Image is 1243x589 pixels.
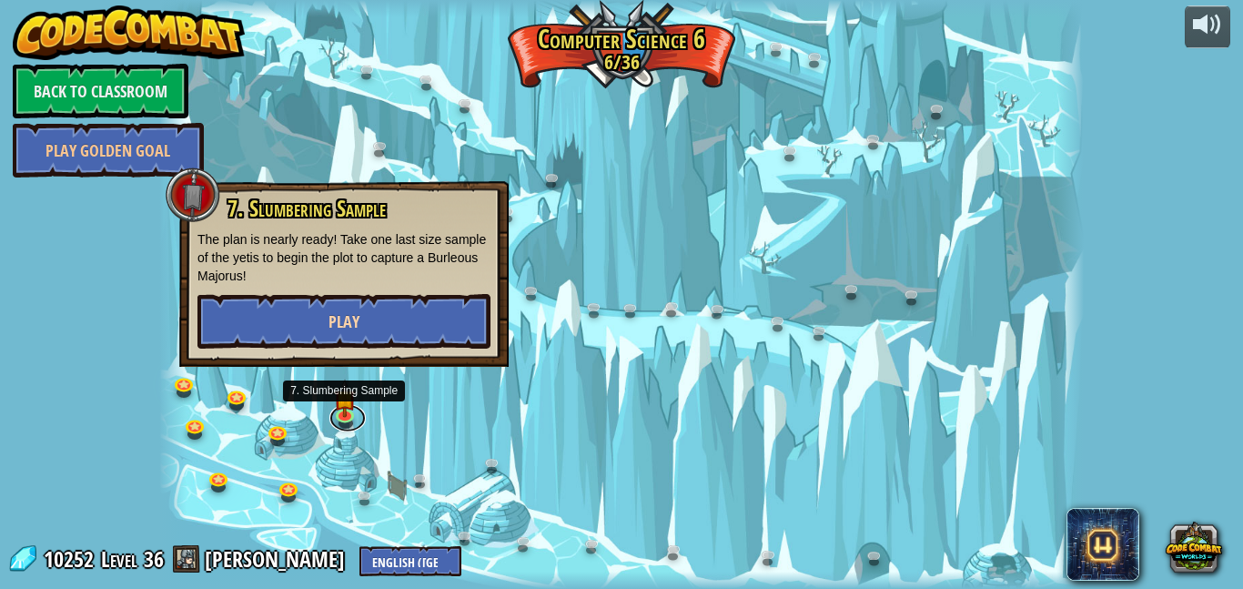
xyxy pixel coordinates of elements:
[205,544,350,574] a: [PERSON_NAME]
[144,544,164,574] span: 36
[13,64,188,118] a: Back to Classroom
[13,123,204,178] a: Play Golden Goal
[13,5,246,60] img: CodeCombat - Learn how to code by playing a game
[328,310,359,333] span: Play
[197,294,490,349] button: Play
[334,379,356,417] img: level-banner-started.png
[44,544,99,574] span: 10252
[197,230,490,285] p: The plan is nearly ready! Take one last size sample of the yetis to begin the plot to capture a B...
[227,193,386,224] span: 7. Slumbering Sample
[101,544,137,574] span: Level
[1185,5,1230,48] button: Adjust volume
